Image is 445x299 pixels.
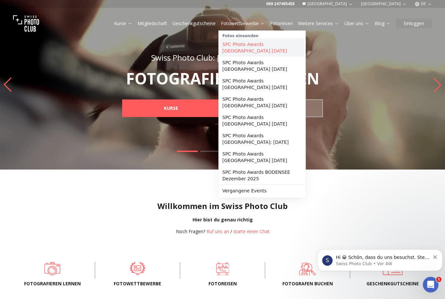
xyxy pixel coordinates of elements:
[176,228,205,234] span: Noch Fragen?
[191,280,254,287] span: Fotoreisen
[361,280,424,287] span: Geschenkgutscheine
[151,52,294,63] span: Swiss Photo Club: [GEOGRAPHIC_DATA]
[207,228,229,234] a: Ruf uns an
[276,280,339,287] span: FOTOGRAFEN BUCHEN
[106,262,169,275] a: Fotowettbewerbe
[375,20,391,27] a: Blog
[5,217,440,223] div: Hier bist du genau richtig
[298,20,339,27] a: Weitere Services
[218,19,267,28] button: Fotowettbewerbe
[137,20,167,27] a: Mitgliedschaft
[266,1,294,7] a: 069 247495455
[220,166,305,185] a: SPC Photo Awards BODENSEE Dezember 2025
[176,228,269,235] div: /
[396,19,432,28] button: Einloggen
[106,280,169,287] span: Fotowettbewerbe
[220,130,305,148] a: SPC Photo Awards [GEOGRAPHIC_DATA]: [DATE]
[170,19,218,28] button: Geschenkgutscheine
[135,19,170,28] button: Mitgliedschaft
[267,19,295,28] button: Fotoreisen
[114,20,132,27] a: Kurse
[111,19,135,28] button: Kurse
[108,71,337,86] p: FOTOGRAFIEREN LERNEN
[342,19,372,28] button: Über uns
[295,19,342,28] button: Weitere Services
[220,57,305,75] a: SPC Photo Awards [GEOGRAPHIC_DATA] [DATE]
[122,99,220,117] a: KURSE
[270,20,293,27] a: Fotoreisen
[315,236,445,281] iframe: Intercom notifications Nachricht
[423,277,438,292] iframe: Intercom live chat
[436,277,441,282] span: 1
[276,262,339,275] a: FOTOGRAFEN BUCHEN
[221,20,265,27] a: Fotowettbewerbe
[220,32,305,38] div: Fotos einsenden
[220,112,305,130] a: SPC Photo Awards [GEOGRAPHIC_DATA] [DATE]
[220,75,305,93] a: SPC Photo Awards [GEOGRAPHIC_DATA] [DATE]
[21,262,84,275] a: Fotografieren lernen
[191,262,254,275] a: Fotoreisen
[372,19,393,28] button: Blog
[5,201,440,211] h1: Willkommen im Swiss Photo Club
[220,185,305,197] a: Vergangene Events
[13,10,39,37] img: Swiss photo club
[220,93,305,112] a: SPC Photo Awards [GEOGRAPHIC_DATA] [DATE]
[220,38,305,57] a: SPC Photo Awards [GEOGRAPHIC_DATA] [DATE]
[21,280,84,287] span: Fotografieren lernen
[344,20,369,27] a: Über uns
[233,228,269,235] button: starte einen Chat
[220,148,305,166] a: SPC Photo Awards [GEOGRAPHIC_DATA] [DATE]
[172,20,216,27] a: Geschenkgutscheine
[164,105,178,112] b: KURSE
